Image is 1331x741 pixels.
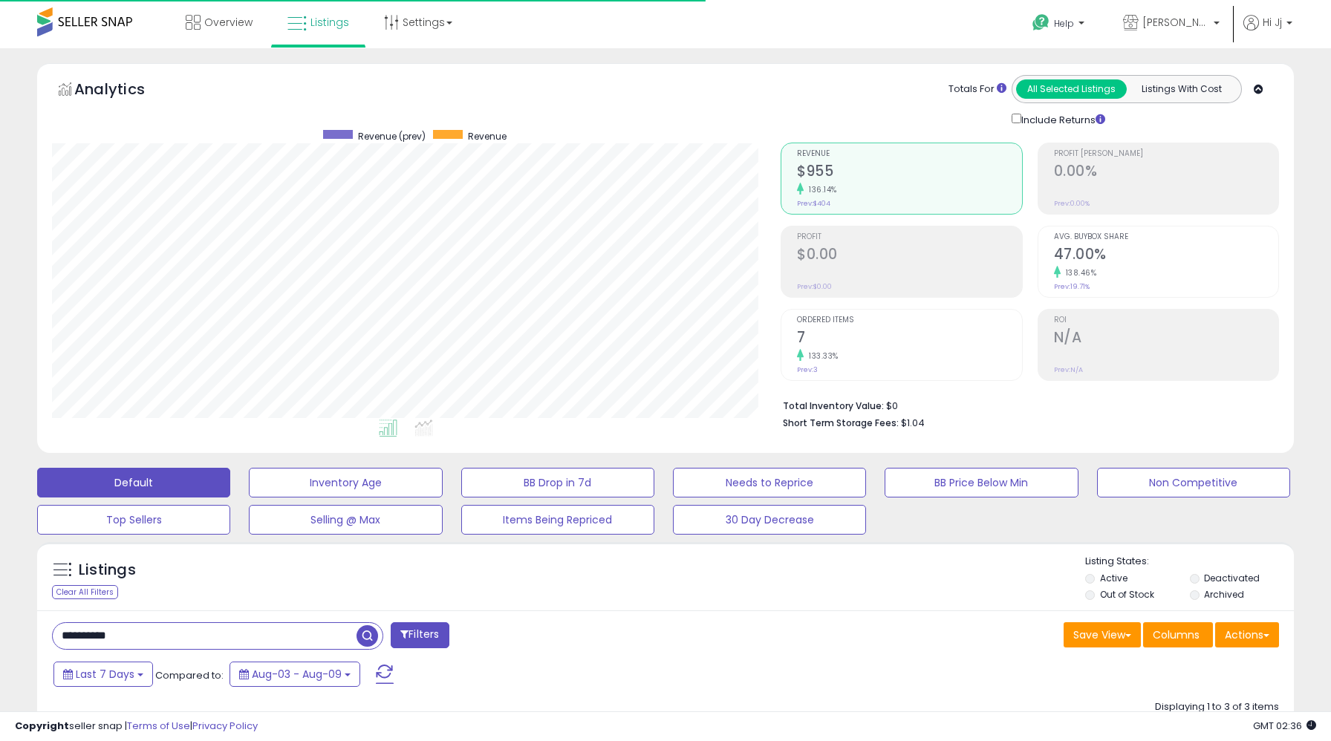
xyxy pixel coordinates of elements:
[15,719,258,734] div: seller snap | |
[1263,15,1282,30] span: Hi Jj
[797,163,1021,183] h2: $955
[468,130,507,143] span: Revenue
[1054,17,1074,30] span: Help
[1085,555,1294,569] p: Listing States:
[673,468,866,497] button: Needs to Reprice
[797,316,1021,324] span: Ordered Items
[1054,365,1083,374] small: Prev: N/A
[1243,15,1292,48] a: Hi Jj
[204,15,253,30] span: Overview
[1142,15,1209,30] span: [PERSON_NAME]'s Movies
[52,585,118,599] div: Clear All Filters
[1054,329,1278,349] h2: N/A
[948,82,1006,97] div: Totals For
[1054,163,1278,183] h2: 0.00%
[1054,282,1090,291] small: Prev: 19.71%
[310,15,349,30] span: Listings
[79,560,136,581] h5: Listings
[797,246,1021,266] h2: $0.00
[1064,622,1141,647] button: Save View
[252,667,342,682] span: Aug-03 - Aug-09
[230,662,360,687] button: Aug-03 - Aug-09
[1153,627,1200,642] span: Columns
[1016,79,1127,99] button: All Selected Listings
[1061,267,1097,278] small: 138.46%
[391,622,449,648] button: Filters
[901,416,925,430] span: $1.04
[804,184,837,195] small: 136.14%
[15,719,69,733] strong: Copyright
[249,468,442,497] button: Inventory Age
[461,505,654,535] button: Items Being Repriced
[673,505,866,535] button: 30 Day Decrease
[1143,622,1213,647] button: Columns
[461,468,654,497] button: BB Drop in 7d
[1100,588,1154,601] label: Out of Stock
[76,667,134,682] span: Last 7 Days
[797,150,1021,158] span: Revenue
[783,396,1268,414] li: $0
[37,468,230,497] button: Default
[1204,572,1260,584] label: Deactivated
[885,468,1078,497] button: BB Price Below Min
[74,79,174,103] h5: Analytics
[1021,2,1099,48] a: Help
[358,130,426,143] span: Revenue (prev)
[192,719,258,733] a: Privacy Policy
[1054,246,1278,266] h2: 47.00%
[249,505,442,535] button: Selling @ Max
[1100,572,1127,584] label: Active
[53,662,153,687] button: Last 7 Days
[1032,13,1050,32] i: Get Help
[1054,199,1090,208] small: Prev: 0.00%
[783,417,899,429] b: Short Term Storage Fees:
[797,282,832,291] small: Prev: $0.00
[1155,700,1279,714] div: Displaying 1 to 3 of 3 items
[1054,316,1278,324] span: ROI
[1215,622,1279,647] button: Actions
[797,199,830,208] small: Prev: $404
[1097,468,1290,497] button: Non Competitive
[783,399,884,412] b: Total Inventory Value:
[155,668,224,682] span: Compared to:
[1000,111,1123,128] div: Include Returns
[1054,233,1278,241] span: Avg. Buybox Share
[1204,588,1244,601] label: Archived
[797,329,1021,349] h2: 7
[1126,79,1237,99] button: Listings With Cost
[804,350,839,362] small: 133.33%
[797,365,818,374] small: Prev: 3
[797,233,1021,241] span: Profit
[1054,150,1278,158] span: Profit [PERSON_NAME]
[1253,719,1316,733] span: 2025-08-18 02:36 GMT
[37,505,230,535] button: Top Sellers
[127,719,190,733] a: Terms of Use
